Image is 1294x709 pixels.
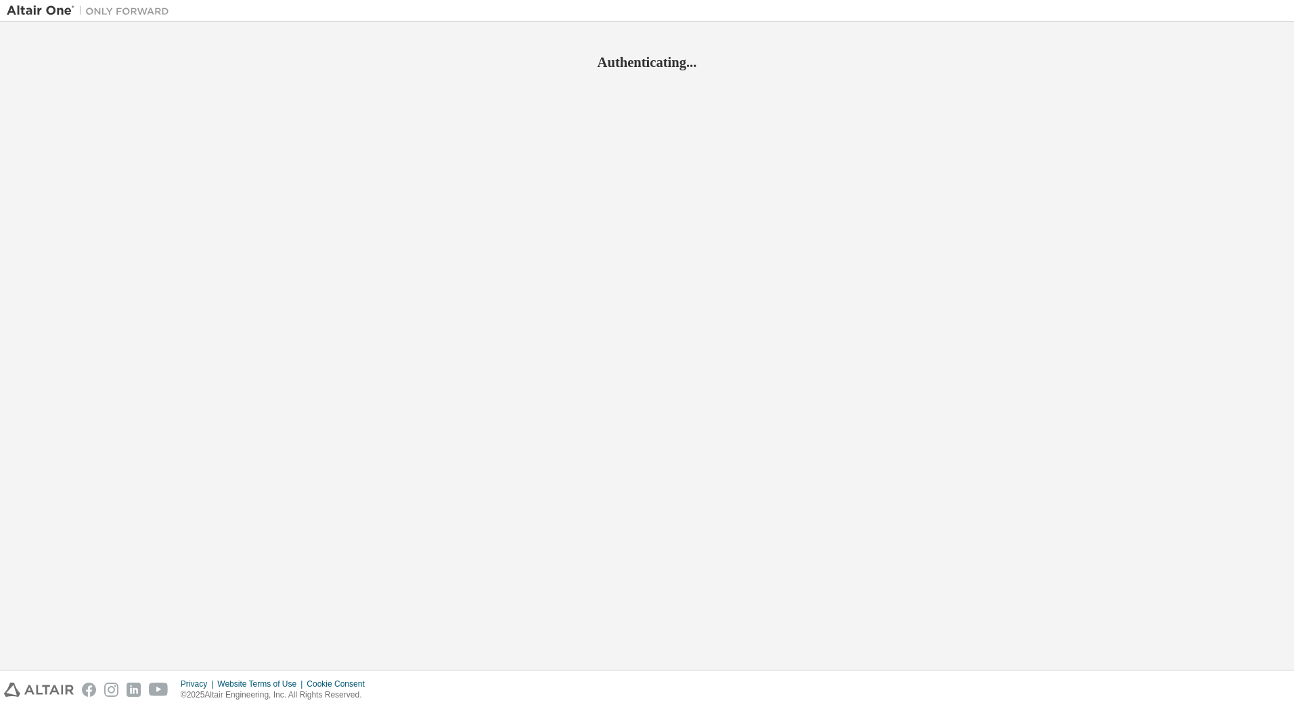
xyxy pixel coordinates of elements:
div: Website Terms of Use [217,679,307,689]
img: youtube.svg [149,683,169,697]
h2: Authenticating... [7,53,1287,71]
div: Privacy [181,679,217,689]
img: altair_logo.svg [4,683,74,697]
img: Altair One [7,4,176,18]
div: Cookie Consent [307,679,372,689]
p: © 2025 Altair Engineering, Inc. All Rights Reserved. [181,689,373,701]
img: facebook.svg [82,683,96,697]
img: instagram.svg [104,683,118,697]
img: linkedin.svg [127,683,141,697]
